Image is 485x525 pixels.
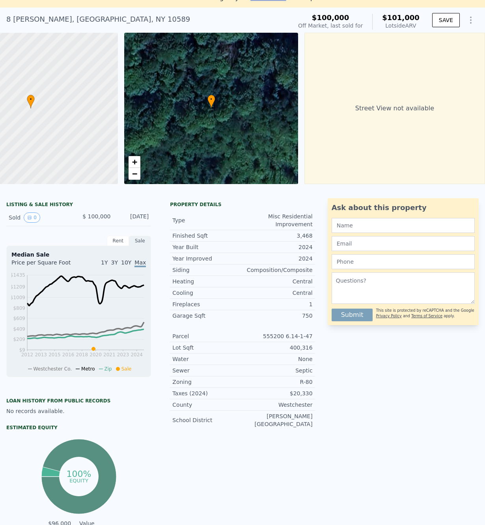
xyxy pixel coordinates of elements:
[35,352,47,357] tspan: 2013
[242,389,313,397] div: $20,330
[27,95,35,108] div: •
[172,367,242,374] div: Sewer
[10,295,25,300] tspan: $1009
[172,232,242,240] div: Finished Sqft
[242,289,313,297] div: Central
[312,13,349,22] span: $100,000
[242,300,313,308] div: 1
[242,367,313,374] div: Septic
[21,352,34,357] tspan: 2012
[10,284,25,290] tspan: $1209
[170,201,315,208] div: Property details
[10,272,25,278] tspan: $1435
[242,412,313,428] div: [PERSON_NAME][GEOGRAPHIC_DATA]
[242,378,313,386] div: R-80
[304,33,485,184] div: Street View not available
[103,352,116,357] tspan: 2021
[172,216,242,224] div: Type
[90,352,102,357] tspan: 2020
[172,266,242,274] div: Siding
[132,157,137,167] span: +
[172,378,242,386] div: Zoning
[382,22,420,30] div: Lotside ARV
[332,218,475,233] input: Name
[6,407,151,415] div: No records available.
[382,13,420,22] span: $101,000
[242,332,313,340] div: 555200 6.14-1-47
[107,236,129,246] div: Rent
[207,96,215,103] span: •
[411,314,442,318] a: Terms of Service
[101,259,108,266] span: 1Y
[66,469,91,479] tspan: 100%
[172,255,242,262] div: Year Improved
[6,398,151,404] div: Loan history from public records
[69,477,88,483] tspan: equity
[172,355,242,363] div: Water
[242,266,313,274] div: Composition/Composite
[81,366,95,372] span: Metro
[376,314,401,318] a: Privacy Policy
[242,255,313,262] div: 2024
[24,212,40,223] button: View historical data
[172,300,242,308] div: Fireplaces
[13,337,25,342] tspan: $209
[129,168,140,180] a: Zoom out
[332,309,373,321] button: Submit
[172,243,242,251] div: Year Built
[104,366,112,372] span: Zip
[121,259,131,266] span: 10Y
[376,305,475,321] div: This site is protected by reCAPTCHA and the Google and apply.
[48,352,61,357] tspan: 2015
[111,259,118,266] span: 3Y
[207,95,215,108] div: •
[172,289,242,297] div: Cooling
[6,424,151,431] div: Estimated Equity
[34,366,72,372] span: Westchester Co.
[19,347,25,353] tspan: $9
[11,251,146,259] div: Median Sale
[13,316,25,321] tspan: $609
[134,259,146,267] span: Max
[432,13,460,27] button: SAVE
[82,213,110,220] span: $ 100,000
[242,212,313,228] div: Misc Residential Improvement
[242,401,313,409] div: Westchester
[172,332,242,340] div: Parcel
[13,326,25,332] tspan: $409
[129,236,151,246] div: Sale
[117,352,129,357] tspan: 2023
[242,277,313,285] div: Central
[242,243,313,251] div: 2024
[332,236,475,251] input: Email
[6,14,190,25] div: 8 [PERSON_NAME] , [GEOGRAPHIC_DATA] , NY 10589
[298,22,363,30] div: Off Market, last sold for
[172,344,242,352] div: Lot Sqft
[11,259,79,271] div: Price per Square Foot
[242,312,313,320] div: 750
[172,389,242,397] div: Taxes (2024)
[463,12,479,28] button: Show Options
[132,169,137,179] span: −
[121,366,132,372] span: Sale
[242,232,313,240] div: 3,468
[76,352,88,357] tspan: 2018
[129,156,140,168] a: Zoom in
[242,344,313,352] div: 400,316
[13,305,25,311] tspan: $809
[172,312,242,320] div: Garage Sqft
[172,416,242,424] div: School District
[332,254,475,269] input: Phone
[27,96,35,103] span: •
[172,277,242,285] div: Heating
[172,401,242,409] div: County
[9,212,73,223] div: Sold
[242,355,313,363] div: None
[62,352,75,357] tspan: 2016
[131,352,143,357] tspan: 2024
[332,202,475,213] div: Ask about this property
[117,212,149,223] div: [DATE]
[6,201,151,209] div: LISTING & SALE HISTORY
